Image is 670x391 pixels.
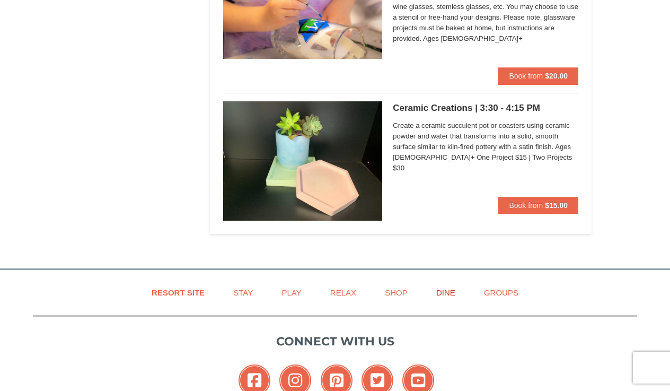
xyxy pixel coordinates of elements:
[372,281,421,305] a: Shop
[393,120,578,173] span: Create a ceramic succulent pot or coasters using ceramic powder and water that transforms into a ...
[509,72,543,80] span: Book from
[545,201,568,210] strong: $15.00
[317,281,369,305] a: Relax
[509,201,543,210] span: Book from
[498,67,578,84] button: Book from $20.00
[223,101,382,221] img: 6619869-1699-baa8dbd7.png
[33,333,637,350] p: Connect with us
[268,281,314,305] a: Play
[393,103,578,114] h5: Ceramic Creations | 3:30 - 4:15 PM
[423,281,469,305] a: Dine
[138,281,218,305] a: Resort Site
[220,281,266,305] a: Stay
[498,197,578,214] button: Book from $15.00
[545,72,568,80] strong: $20.00
[471,281,532,305] a: Groups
